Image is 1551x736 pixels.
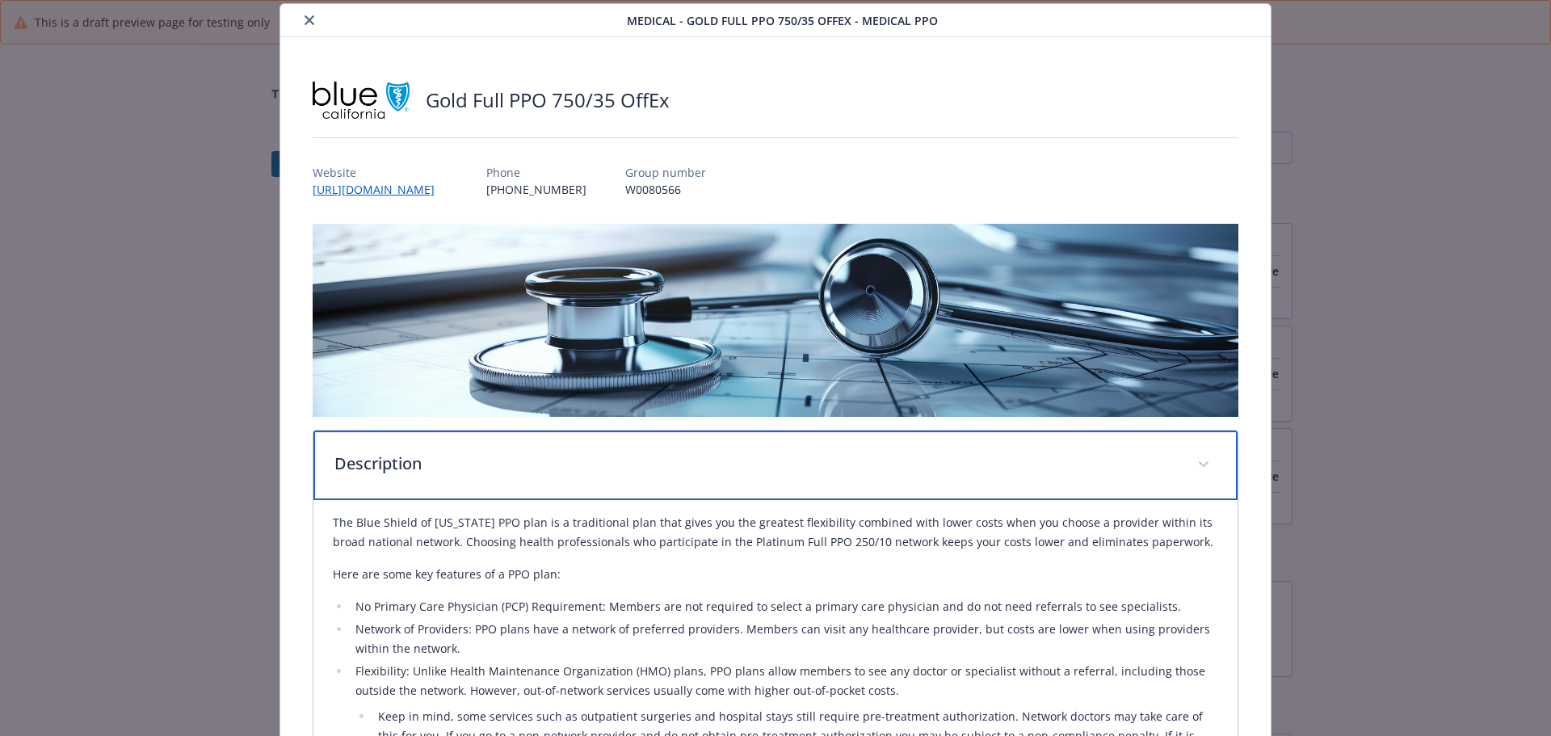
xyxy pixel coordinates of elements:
li: No Primary Care Physician (PCP) Requirement: Members are not required to select a primary care ph... [351,597,1219,616]
a: [URL][DOMAIN_NAME] [313,182,448,197]
p: Description [334,452,1179,476]
p: Here are some key features of a PPO plan: [333,565,1219,584]
p: Phone [486,164,586,181]
img: banner [313,224,1239,417]
img: Blue Shield of California [313,76,410,124]
li: Network of Providers: PPO plans have a network of preferred providers. Members can visit any heal... [351,620,1219,658]
p: The Blue Shield of [US_STATE] PPO plan is a traditional plan that gives you the greatest flexibil... [333,513,1219,552]
p: [PHONE_NUMBER] [486,181,586,198]
p: Group number [625,164,706,181]
button: close [300,11,319,30]
div: Description [313,431,1238,500]
p: Website [313,164,448,181]
span: Medical - Gold Full PPO 750/35 OffEx - Medical PPO [627,12,938,29]
p: W0080566 [625,181,706,198]
h2: Gold Full PPO 750/35 OffEx [426,86,670,114]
